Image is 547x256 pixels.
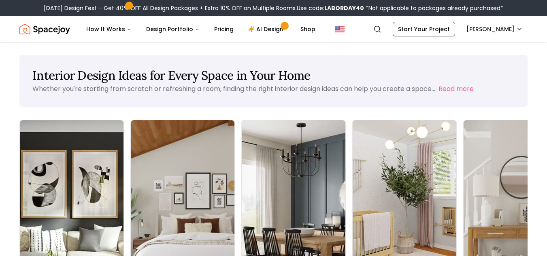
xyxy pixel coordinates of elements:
p: Whether you're starting from scratch or refreshing a room, finding the right interior design idea... [32,84,435,93]
a: Spacejoy [19,21,70,37]
div: [DATE] Design Fest – Get 40% OFF All Design Packages + Extra 10% OFF on Multiple Rooms. [44,4,503,12]
span: Use code: [297,4,364,12]
a: AI Design [242,21,292,37]
b: LABORDAY40 [324,4,364,12]
a: Pricing [208,21,240,37]
button: Read more [438,84,474,94]
img: Spacejoy Logo [19,21,70,37]
button: [PERSON_NAME] [462,22,528,36]
img: United States [335,24,345,34]
button: Design Portfolio [140,21,206,37]
a: Start Your Project [393,22,455,36]
span: *Not applicable to packages already purchased* [364,4,503,12]
nav: Main [80,21,322,37]
nav: Global [19,16,528,42]
h1: Interior Design Ideas for Every Space in Your Home [32,68,515,83]
a: Shop [294,21,322,37]
button: How It Works [80,21,138,37]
